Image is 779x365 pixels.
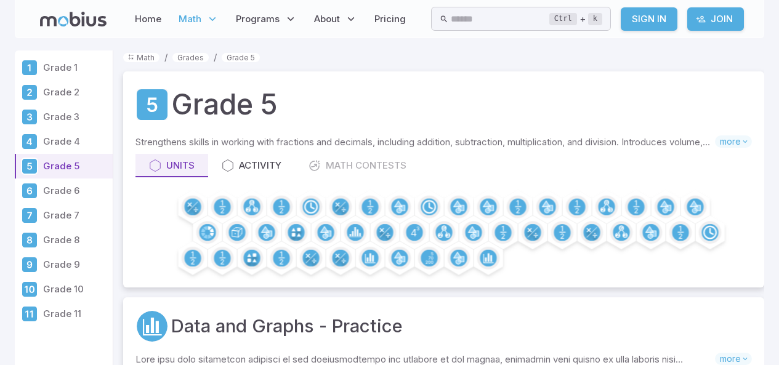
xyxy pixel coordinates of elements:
[172,53,209,62] a: Grades
[222,159,281,172] div: Activity
[214,50,217,64] li: /
[15,80,113,105] a: Grade 2
[15,129,113,154] a: Grade 4
[15,105,113,129] a: Grade 3
[164,50,168,64] li: /
[43,283,108,296] p: Grade 10
[15,252,113,277] a: Grade 9
[21,305,38,323] div: Grade 11
[15,178,113,203] a: Grade 6
[43,61,108,74] p: Grade 1
[15,302,113,326] a: Grade 11
[21,182,38,199] div: Grade 6
[179,12,201,26] span: Math
[621,7,677,31] a: Sign In
[171,84,278,126] h1: Grade 5
[314,12,340,26] span: About
[588,13,602,25] kbd: k
[171,313,403,340] a: Data and Graphs - Practice
[123,50,764,64] nav: breadcrumb
[43,135,108,148] p: Grade 4
[21,281,38,298] div: Grade 10
[135,135,715,149] p: Strengthens skills in working with fractions and decimals, including addition, subtraction, multi...
[549,12,602,26] div: +
[43,86,108,99] p: Grade 2
[21,231,38,249] div: Grade 8
[21,84,38,101] div: Grade 2
[43,110,108,124] p: Grade 3
[371,5,410,33] a: Pricing
[43,258,108,271] p: Grade 9
[149,159,195,172] div: Units
[15,277,113,302] a: Grade 10
[21,133,38,150] div: Grade 4
[15,55,113,80] a: Grade 1
[21,108,38,126] div: Grade 3
[43,233,108,247] p: Grade 8
[222,53,260,62] a: Grade 5
[123,53,159,62] a: Math
[549,13,577,25] kbd: Ctrl
[15,154,113,178] a: Grade 5
[687,7,744,31] a: Join
[21,158,38,175] div: Grade 5
[236,12,280,26] span: Programs
[15,228,113,252] a: Grade 8
[135,88,169,121] a: Grade 5
[43,307,108,321] p: Grade 11
[21,59,38,76] div: Grade 1
[15,203,113,228] a: Grade 7
[43,159,108,173] p: Grade 5
[131,5,165,33] a: Home
[43,209,108,222] p: Grade 7
[21,207,38,224] div: Grade 7
[135,310,169,343] a: Data/Graphing
[43,184,108,198] p: Grade 6
[21,256,38,273] div: Grade 9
